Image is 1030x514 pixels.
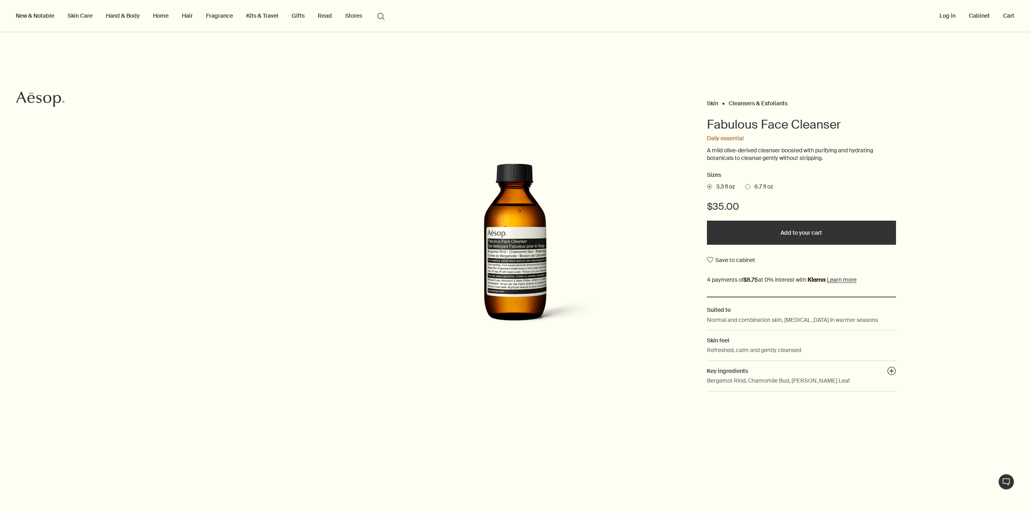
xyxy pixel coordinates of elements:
[14,10,56,21] button: New & Notable
[707,346,801,354] p: Refreshed, calm and gently cleansed
[729,100,787,103] a: Cleansers & Exfoliants
[245,10,280,21] a: Kits & Travel
[151,10,170,21] a: Home
[707,117,896,133] h1: Fabulous Face Cleanser
[1001,10,1016,21] button: Cart
[967,10,991,21] a: Cabinet
[707,147,896,162] p: A mild olive-derived cleanser boosted with purifying and hydrating botanicals to cleanse gently w...
[316,10,334,21] a: Read
[938,10,957,21] button: Log in
[374,8,388,23] button: Open search
[16,91,64,107] svg: Aesop
[712,183,735,191] span: 3.3 fl oz
[707,253,755,267] button: Save to cabinet
[707,221,896,245] button: Add to your cart - $35.00
[707,315,878,324] p: Normal and combination skin, [MEDICAL_DATA] in warmer seasons
[707,305,896,314] h2: Suited to
[707,170,896,180] h2: Sizes
[887,367,896,378] button: Key ingredients
[104,10,141,21] a: Hand & Body
[426,156,604,336] img: Fabulous Face Cleanser in amber glass bottle
[707,200,739,213] span: $35.00
[707,100,718,103] a: Skin
[750,183,773,191] span: 6.7 fl oz
[344,10,364,21] button: Stores
[14,89,66,111] a: Aesop
[707,376,850,385] p: Bergamot Rind, Chamomile Bud, [PERSON_NAME] Leaf
[290,10,306,21] a: Gifts
[707,336,896,345] h2: Skin feel
[180,10,194,21] a: Hair
[204,10,235,21] a: Fragrance
[66,10,94,21] a: Skin Care
[998,474,1014,490] button: Live Assistance
[707,367,748,375] span: Key ingredients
